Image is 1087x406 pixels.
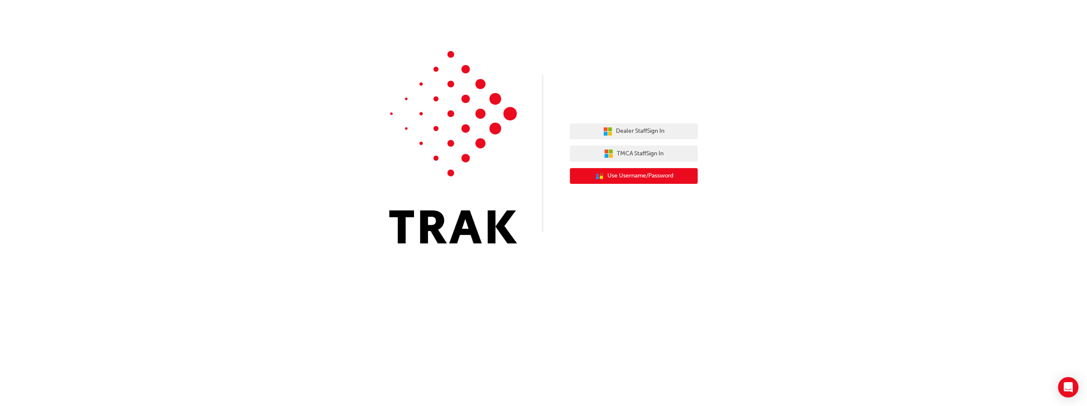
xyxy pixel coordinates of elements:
[616,126,664,136] span: Dealer Staff Sign In
[570,146,698,162] button: TMCA StaffSign In
[570,168,698,184] button: Use Username/Password
[607,171,673,181] span: Use Username/Password
[570,123,698,140] button: Dealer StaffSign In
[617,149,664,159] span: TMCA Staff Sign In
[1058,377,1078,397] div: Open Intercom Messenger
[389,51,517,243] img: Trak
